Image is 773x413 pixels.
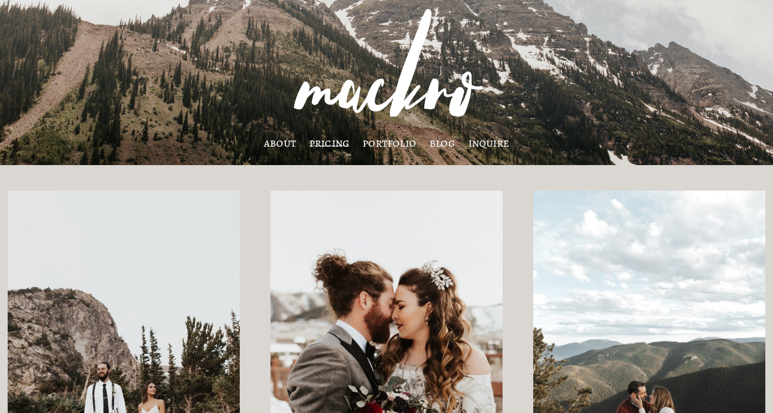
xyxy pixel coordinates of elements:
a: pricing [309,139,350,147]
a: inquire [468,139,510,147]
a: blog [429,139,455,147]
a: about [264,139,296,147]
img: MACKRO PHOTOGRAPHY | Denver Colorado Wedding Photographer [272,1,501,137]
a: portfolio [362,139,416,147]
